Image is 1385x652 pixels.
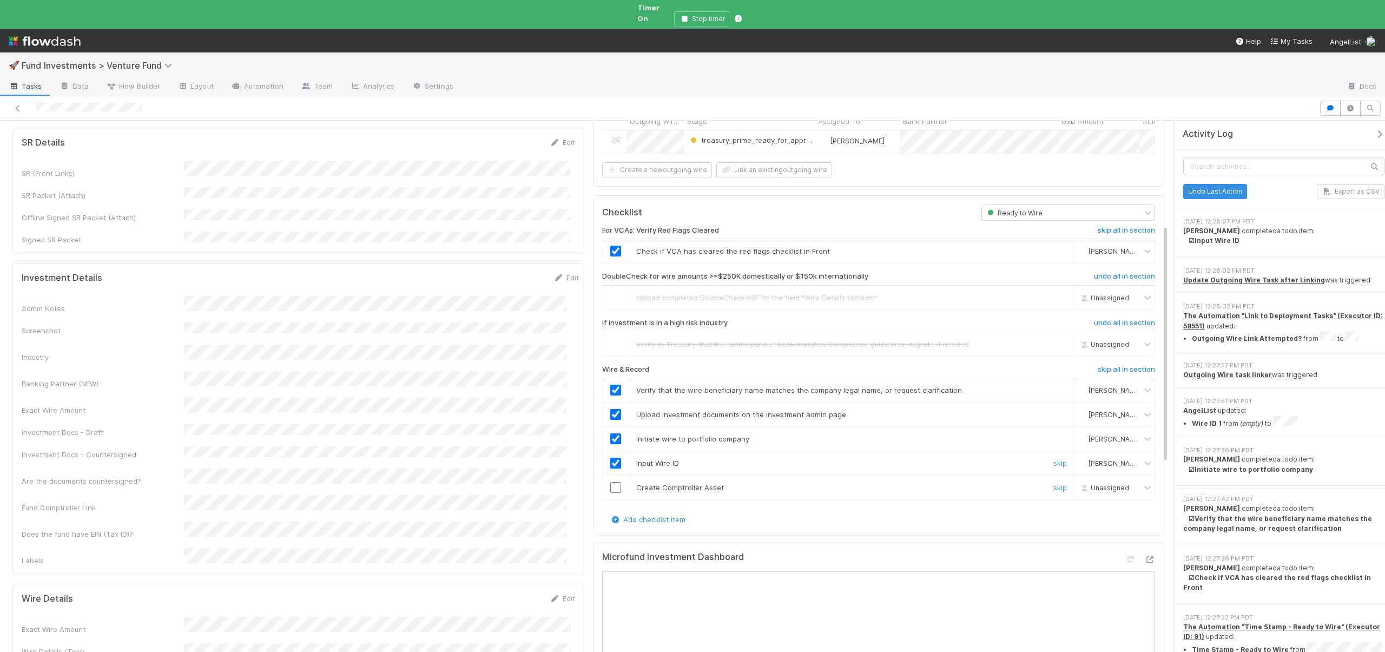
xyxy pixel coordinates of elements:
[1235,36,1261,47] div: Help
[1183,361,1384,370] div: [DATE] 12:27:57 PM PDT
[1183,129,1233,140] span: Activity Log
[1192,416,1384,429] li: from to
[637,3,659,23] span: Timer On
[1183,312,1383,330] a: The Automation "Link to Deployment Tasks" (Executor ID: 58551)
[1078,410,1087,419] img: avatar_d02a2cc9-4110-42ea-8259-e0e2573f4e82.png
[602,272,868,281] h6: DoubleCheck for wire amounts >=$250K domestically or $150k internationally
[1270,36,1313,47] a: My Tasks
[636,247,830,255] span: Check if VCA has cleared the red flags checklist in Front
[985,209,1043,217] span: Ready to Wire
[1183,446,1384,455] div: [DATE] 12:27:56 PM PDT
[1098,226,1155,235] h6: skip all in section
[1192,331,1384,344] li: from to
[22,60,177,71] span: Fund Investments > Venture Fund
[1089,411,1142,419] span: [PERSON_NAME]
[22,427,184,438] div: Investment Docs - Draft
[553,273,579,282] a: Edit
[1183,623,1380,641] a: The Automation "Time Stamp - Ready to Wire" (Executor ID: 91)
[22,449,184,460] div: Investment Docs - Countersigned
[292,78,341,96] a: Team
[602,319,728,327] h6: If investment is in a high risk industry
[9,61,19,70] span: 🚀
[1270,37,1313,45] span: My Tasks
[1183,495,1384,504] div: [DATE] 12:27:42 PM PDT
[22,273,102,284] h5: Investment Details
[1183,504,1384,534] div: completed a todo item:
[1094,319,1155,327] h6: undo all in section
[1183,574,1371,591] strong: ☑ Check if VCA has cleared the red flags checklist in Front
[688,136,820,144] span: treasury_prime_ready_for_approval
[22,190,184,201] div: SR Packet (Attach)
[674,11,730,27] button: Stop timer
[22,555,184,566] div: Labels
[1183,371,1272,379] a: Outgoing Wire task linker
[610,515,685,524] a: Add checklist item
[22,594,73,604] h5: Wire Details
[819,135,885,146] div: [PERSON_NAME]
[1053,459,1067,467] a: skip
[716,162,832,177] button: Link an existingoutgoing wire
[602,207,642,218] h5: Checklist
[1089,247,1142,255] span: [PERSON_NAME]
[1089,435,1142,443] span: [PERSON_NAME]
[1183,302,1384,311] div: [DATE] 12:28:02 PM PDT
[1183,157,1384,175] input: Search activities...
[1183,613,1384,622] div: [DATE] 12:27:32 PM PDT
[1183,184,1247,199] button: Undo Last Action
[51,78,97,96] a: Data
[9,81,42,91] span: Tasks
[1078,434,1087,443] img: avatar_d02a2cc9-4110-42ea-8259-e0e2573f4e82.png
[688,135,815,146] div: treasury_prime_ready_for_approval
[1094,319,1155,332] a: undo all in section
[1078,340,1129,348] span: Unassigned
[1240,419,1263,427] em: (empty)
[1183,515,1372,532] strong: ☑ Verify that the wire beneficiary name matches the company legal name, or request clarification
[602,552,744,563] h5: Microfund Investment Dashboard
[636,434,749,443] span: Initiate wire to portfolio company
[636,340,969,348] span: Verify in Treasury that the fund's partner bank matches Compliance guidelines; migrate if needed
[1189,465,1313,473] strong: ☑ Initiate wire to portfolio company
[602,162,712,177] button: Create a newoutgoing wire
[1098,226,1155,239] a: skip all in section
[22,168,184,179] div: SR (Front Links)
[1183,455,1240,463] strong: [PERSON_NAME]
[636,386,962,394] span: Verify that the wire beneficiary name matches the company legal name, or request clarification
[403,78,462,96] a: Settings
[1183,406,1216,414] strong: AngelList
[1183,406,1384,429] div: updated:
[1317,184,1384,199] button: Export as CSV
[636,483,724,492] span: Create Comptroller Asset
[9,32,81,50] img: logo-inverted-e16ddd16eac7371096b0.svg
[1061,116,1104,127] span: USD Amount
[22,476,184,486] div: Are the documents countersigned?
[22,624,184,635] div: Exact Wire Amount
[1192,334,1302,343] strong: Outgoing Wire Link Attempted?
[1053,483,1067,492] a: skip
[1098,365,1155,374] h6: skip all in section
[169,78,222,96] a: Layout
[1094,272,1155,285] a: undo all in section
[1089,459,1142,467] span: [PERSON_NAME]
[903,116,947,127] span: Bank Partner
[830,136,885,145] span: [PERSON_NAME]
[22,234,184,245] div: Signed SR Packet
[687,116,707,127] span: Stage
[1183,554,1384,563] div: [DATE] 12:27:38 PM PDT
[1183,276,1325,284] a: Update Outgoing Wire Task after Linking
[1094,272,1155,281] h6: undo all in section
[97,78,169,96] a: Flow Builder
[1183,217,1384,226] div: [DATE] 12:28:07 PM PDT
[602,226,719,235] h6: For VCAs: Verify Red Flags Cleared
[820,136,828,145] img: avatar_3ada3d7a-7184-472b-a6ff-1830e1bb1afd.png
[1078,484,1129,492] span: Unassigned
[1098,365,1155,378] a: skip all in section
[22,137,65,148] h5: SR Details
[22,212,184,223] div: Offline Signed SR Packet (Attach)
[1330,37,1361,46] span: AngelList
[1183,266,1384,275] div: [DATE] 12:28:02 PM PDT
[1078,459,1087,467] img: avatar_d02a2cc9-4110-42ea-8259-e0e2573f4e82.png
